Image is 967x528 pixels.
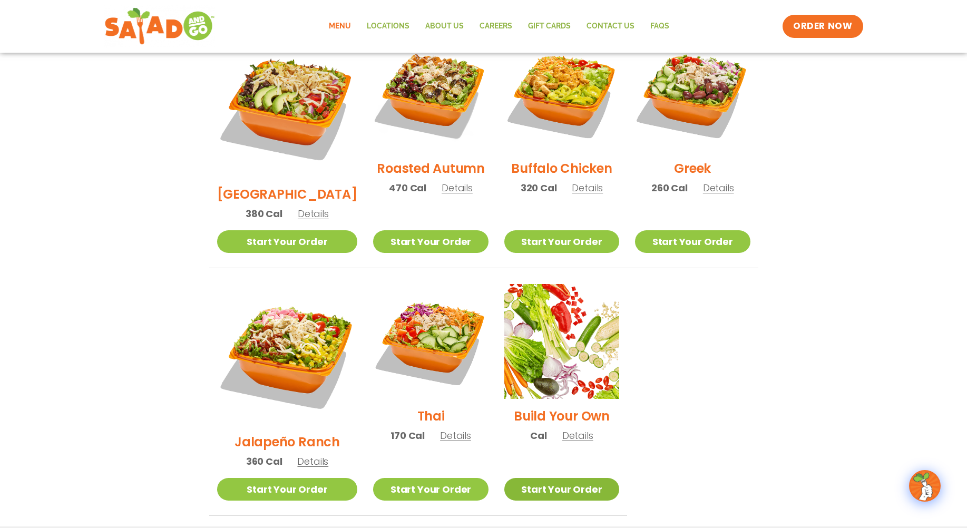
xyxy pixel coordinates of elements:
[504,36,619,151] img: Product photo for Buffalo Chicken Salad
[674,159,711,178] h2: Greek
[793,20,852,33] span: ORDER NOW
[104,5,216,47] img: new-SAG-logo-768×292
[504,284,619,399] img: Product photo for Build Your Own
[373,284,488,399] img: Product photo for Thai Salad
[472,14,520,38] a: Careers
[417,407,445,425] h2: Thai
[530,428,546,443] span: Cal
[642,14,677,38] a: FAQs
[298,207,329,220] span: Details
[246,207,282,221] span: 380 Cal
[217,230,358,253] a: Start Your Order
[572,181,603,194] span: Details
[377,159,485,178] h2: Roasted Autumn
[246,454,282,468] span: 360 Cal
[373,230,488,253] a: Start Your Order
[521,181,557,195] span: 320 Cal
[217,185,358,203] h2: [GEOGRAPHIC_DATA]
[389,181,426,195] span: 470 Cal
[217,36,358,177] img: Product photo for BBQ Ranch Salad
[635,36,750,151] img: Product photo for Greek Salad
[504,230,619,253] a: Start Your Order
[783,15,863,38] a: ORDER NOW
[217,284,358,425] img: Product photo for Jalapeño Ranch Salad
[910,471,940,501] img: wpChatIcon
[514,407,610,425] h2: Build Your Own
[442,181,473,194] span: Details
[390,428,425,443] span: 170 Cal
[511,159,612,178] h2: Buffalo Chicken
[297,455,328,468] span: Details
[520,14,579,38] a: GIFT CARDS
[651,181,688,195] span: 260 Cal
[373,36,488,151] img: Product photo for Roasted Autumn Salad
[579,14,642,38] a: Contact Us
[321,14,677,38] nav: Menu
[440,429,471,442] span: Details
[373,478,488,501] a: Start Your Order
[504,478,619,501] a: Start Your Order
[417,14,472,38] a: About Us
[562,429,593,442] span: Details
[635,230,750,253] a: Start Your Order
[359,14,417,38] a: Locations
[321,14,359,38] a: Menu
[703,181,734,194] span: Details
[235,433,340,451] h2: Jalapeño Ranch
[217,478,358,501] a: Start Your Order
